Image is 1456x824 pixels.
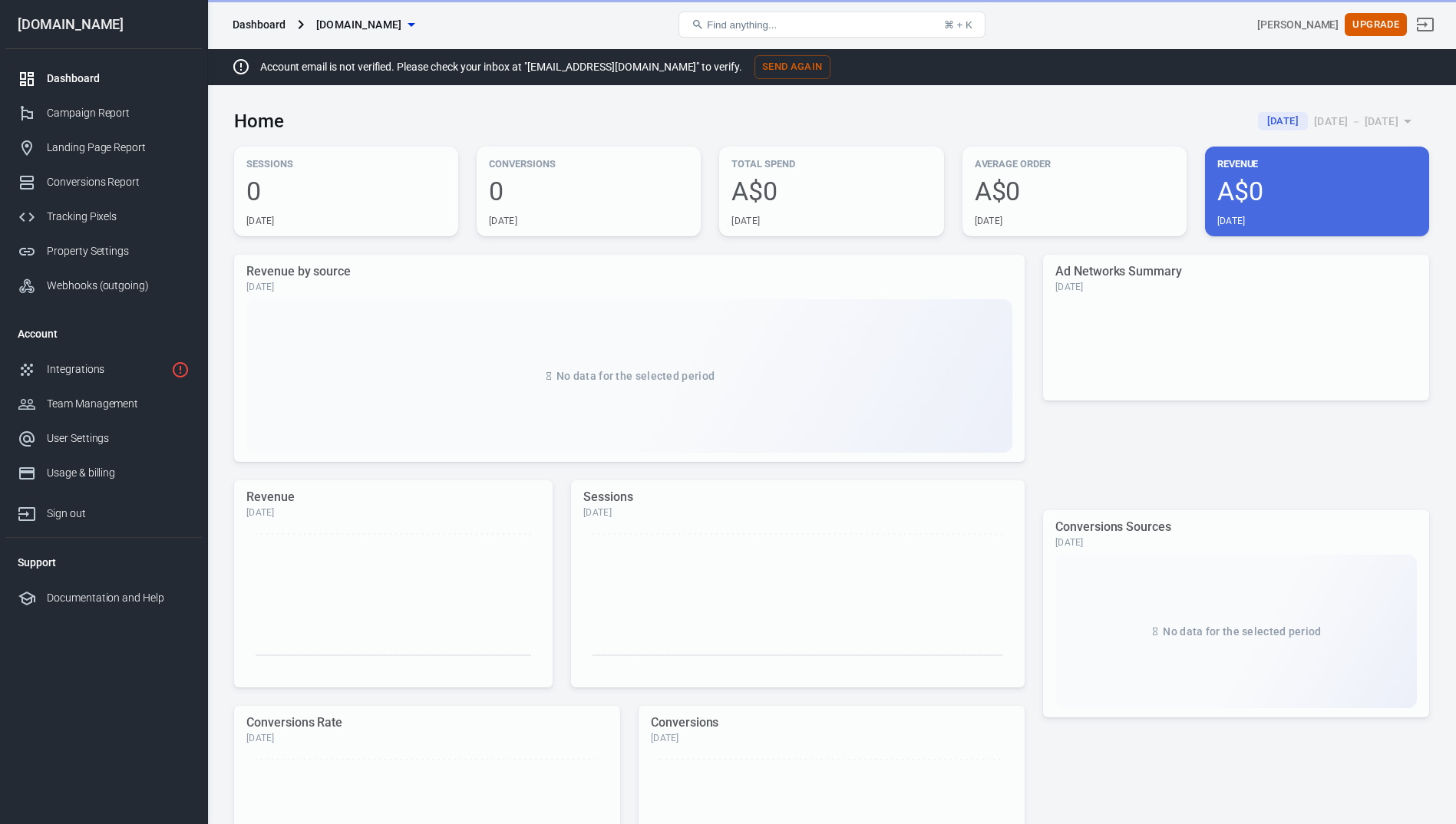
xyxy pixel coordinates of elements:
p: Account email is not verified. Please check your inbox at "[EMAIL_ADDRESS][DOMAIN_NAME]" to verify. [260,59,742,75]
div: Account id: XkYO6gt3 [1257,17,1339,33]
a: User Settings [5,421,202,456]
button: Send Again [754,55,830,79]
li: Account [5,315,202,352]
button: Find anything...⌘ + K [678,12,986,38]
div: Conversions Report [47,174,190,190]
a: Sign out [5,490,202,531]
div: Landing Page Report [47,140,190,156]
a: Tracking Pixels [5,199,202,234]
div: Usage & billing [47,465,190,481]
div: ⌘ + K [944,19,972,31]
a: Conversions Report [5,165,202,199]
h3: Home [234,110,284,132]
button: Upgrade [1345,13,1407,37]
div: [DOMAIN_NAME] [5,18,202,31]
a: Campaign Report [5,96,202,130]
li: Support [5,544,202,581]
span: Find anything... [707,19,777,31]
a: Usage & billing [5,456,202,490]
div: Tracking Pixels [47,209,190,225]
span: thetrustedshopper.com [316,15,402,35]
button: [DOMAIN_NAME] [310,11,421,39]
div: Dashboard [233,17,286,32]
a: Sign out [1407,6,1444,43]
div: Documentation and Help [47,590,190,606]
div: Sign out [47,506,190,522]
a: Dashboard [5,61,202,96]
svg: 1 networks not verified yet [171,361,190,379]
div: Property Settings [47,243,190,259]
a: Team Management [5,387,202,421]
div: Team Management [47,396,190,412]
a: Integrations [5,352,202,387]
div: Campaign Report [47,105,190,121]
a: Landing Page Report [5,130,202,165]
div: Webhooks (outgoing) [47,278,190,294]
div: Integrations [47,361,165,377]
a: Property Settings [5,234,202,269]
div: Dashboard [47,71,190,87]
div: User Settings [47,430,190,447]
a: Webhooks (outgoing) [5,269,202,303]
